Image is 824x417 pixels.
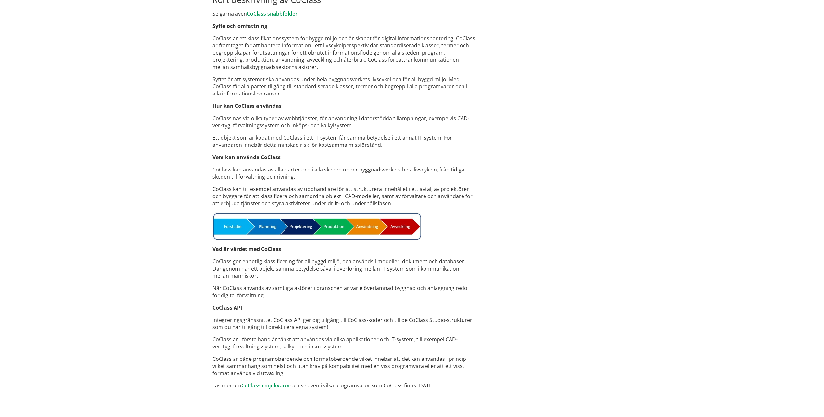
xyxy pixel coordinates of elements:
[212,102,282,109] strong: Hur kan CoClass användas
[212,185,475,207] p: CoClass kan till exempel användas av upphandlare för att strukturera innehållet i ett avtal, av p...
[212,258,475,279] p: CoClass ger enhetlig klassificering för all byggd miljö, och används i modeller, dokument och dat...
[247,10,298,17] a: CoClass snabbfolder
[212,382,475,389] p: Läs mer om och se även i vilka programvaror som CoClass finns [DATE].
[212,22,267,30] strong: Syfte och omfattning
[212,154,281,161] strong: Vem kan använda CoClass
[212,336,475,350] p: CoClass är i första hand är tänkt att användas via olika applikationer och IT-system, till exempe...
[212,284,475,299] p: När CoClass används av samtliga aktörer i branschen är varje överlämnad byggnad och anläggning re...
[212,316,475,331] p: Integreringsgränssnittet CoClass API ger dig tillgång till CoClass-koder och till de CoClass Stud...
[212,35,475,70] p: CoClass är ett klassifikationssystem för byggd miljö och är skapat för digital informationshanter...
[212,134,475,148] p: Ett objekt som är kodat med CoClass i ett IT-system får samma betydelse i ett annat IT-system. Fö...
[212,115,475,129] p: CoClass nås via olika typer av webbtjänster, för användning i datorstödda tillämpningar, exempelv...
[212,166,475,180] p: CoClass kan användas av alla parter och i alla skeden under byggnadsverkets hela livscykeln, från...
[212,355,475,377] p: CoClass är både programoberoende och formatoberoende vilket innebär att det kan användas i princi...
[212,212,421,240] img: Skede_ProcessbildCoClass.jpg
[212,76,475,97] p: Syftet är att systemet ska användas under hela byggnadsverkets livscykel och för all byggd miljö....
[212,304,242,311] strong: CoClass API
[241,382,290,389] a: CoClass i mjukvaror
[212,246,281,253] strong: Vad är värdet med CoClass
[212,10,475,17] p: Se gärna även !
